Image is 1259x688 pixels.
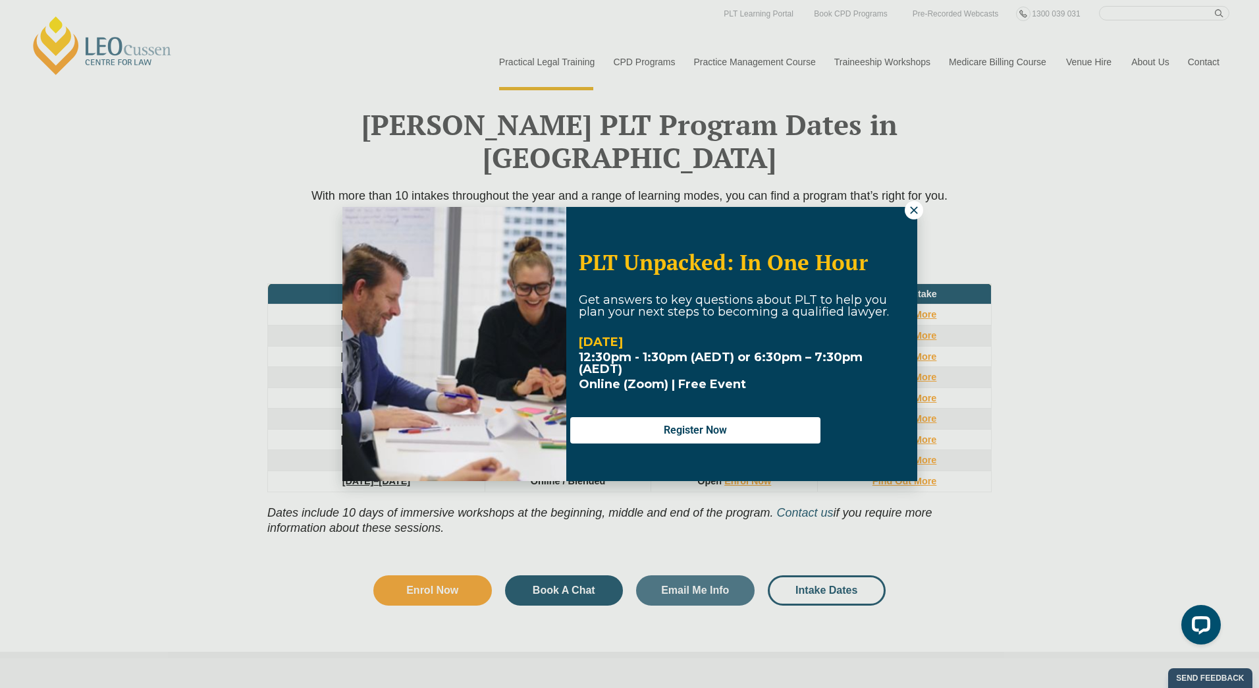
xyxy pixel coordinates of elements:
[905,201,923,219] button: Close
[342,207,566,481] img: Woman in yellow blouse holding folders looking to the right and smiling
[570,417,820,444] button: Register Now
[579,350,863,376] strong: 12:30pm - 1:30pm (AEDT) or 6:30pm – 7:30pm (AEDT)
[579,293,889,319] span: Get answers to key questions about PLT to help you plan your next steps to becoming a qualified l...
[579,248,868,276] span: PLT Unpacked: In One Hour
[579,335,623,349] strong: [DATE]
[1171,600,1226,655] iframe: LiveChat chat widget
[579,377,746,391] span: Online (Zoom) | Free Event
